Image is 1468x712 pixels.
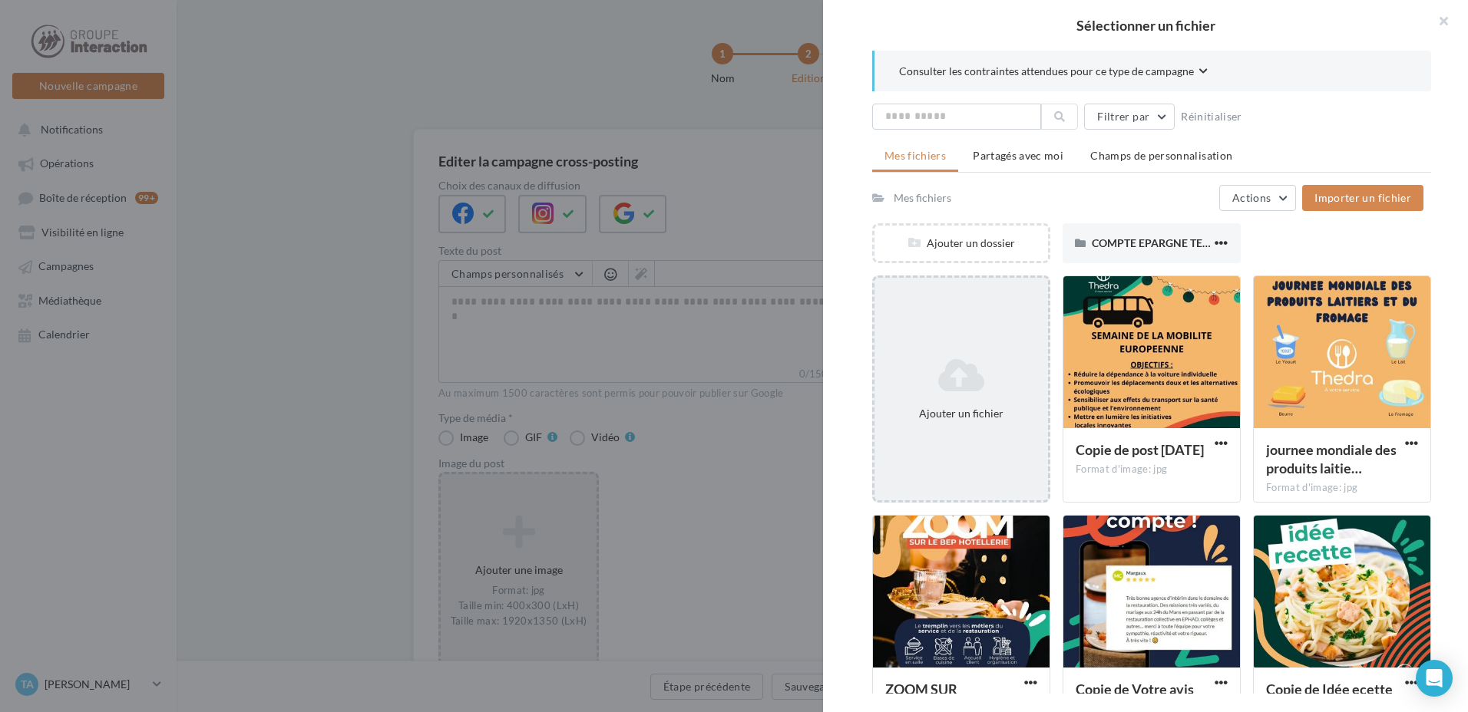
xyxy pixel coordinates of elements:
span: Champs de personnalisation [1090,149,1232,162]
span: ZOOM SUR [885,681,957,697]
div: Format d'image: jpg [1076,463,1228,476]
div: Ajouter un fichier [881,406,1042,421]
div: Format d'image: jpg [1266,481,1418,495]
span: Mes fichiers [884,149,946,162]
button: Actions [1219,185,1296,211]
button: Consulter les contraintes attendues pour ce type de campagne [899,63,1208,82]
span: Consulter les contraintes attendues pour ce type de campagne [899,64,1194,79]
h2: Sélectionner un fichier [848,18,1443,32]
span: Copie de Idée ecette [1266,681,1393,697]
span: journee mondiale des produits laitiers et du fromage [1266,441,1397,476]
span: Importer un fichier [1314,191,1411,204]
button: Réinitialiser [1175,107,1248,126]
button: Importer un fichier [1302,185,1423,211]
div: Mes fichiers [894,190,951,206]
span: Partagés avec moi [973,149,1063,162]
button: Filtrer par [1084,104,1175,130]
div: Ajouter un dossier [875,236,1048,251]
span: Copie de post 8 aout [1076,441,1204,458]
span: COMPTE EPARGNE TEMPS MARS2024 [1092,236,1283,249]
div: Open Intercom Messenger [1416,660,1453,697]
span: Actions [1232,191,1271,204]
